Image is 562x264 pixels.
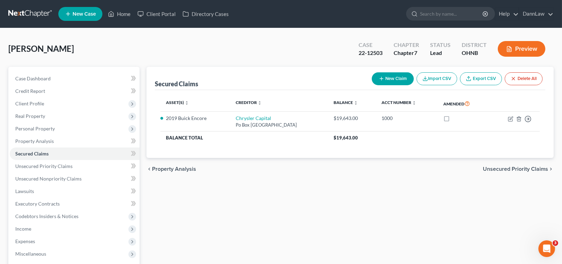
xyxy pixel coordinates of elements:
i: unfold_more [412,101,416,105]
button: chevron_left Property Analysis [146,166,196,172]
span: Unsecured Nonpriority Claims [15,176,82,182]
div: District [462,41,487,49]
a: Lawsuits [10,185,140,198]
a: Home [104,8,134,20]
div: 22-12503 [359,49,383,57]
a: Balance unfold_more [334,100,358,105]
div: Lead [430,49,451,57]
span: 7 [414,49,417,56]
span: Credit Report [15,88,45,94]
a: DannLaw [519,8,553,20]
a: Unsecured Nonpriority Claims [10,173,140,185]
a: Case Dashboard [10,72,140,85]
span: Personal Property [15,126,55,131]
span: Executory Contracts [15,201,60,207]
span: New Case [73,11,96,17]
span: Income [15,226,31,232]
a: Chrysler Capital [236,115,271,121]
div: Chapter [394,41,419,49]
input: Search by name... [420,7,484,20]
div: Case [359,41,383,49]
a: Executory Contracts [10,198,140,210]
iframe: Intercom live chat [538,240,555,257]
span: Real Property [15,113,45,119]
span: Codebtors Insiders & Notices [15,213,78,219]
a: Help [495,8,519,20]
a: Unsecured Priority Claims [10,160,140,173]
a: Secured Claims [10,147,140,160]
div: Chapter [394,49,419,57]
span: 3 [553,240,558,246]
span: Unsecured Priority Claims [483,166,548,172]
span: Unsecured Priority Claims [15,163,73,169]
li: 2019 Buick Encore [166,115,225,122]
span: Client Profile [15,101,44,106]
i: unfold_more [258,101,262,105]
div: OHNB [462,49,487,57]
span: Property Analysis [152,166,196,172]
div: 1000 [381,115,433,122]
a: Client Portal [134,8,179,20]
div: Status [430,41,451,49]
i: unfold_more [354,101,358,105]
a: Acct Number unfold_more [381,100,416,105]
a: Asset(s) unfold_more [166,100,189,105]
span: Secured Claims [15,151,49,157]
span: Case Dashboard [15,75,51,81]
i: chevron_left [146,166,152,172]
button: Unsecured Priority Claims chevron_right [483,166,554,172]
a: Export CSV [460,72,502,85]
span: $19,643.00 [334,135,358,141]
div: Secured Claims [155,80,198,88]
a: Property Analysis [10,135,140,147]
button: Delete All [505,72,543,85]
a: Credit Report [10,85,140,97]
i: unfold_more [185,101,189,105]
a: Creditor unfold_more [236,100,262,105]
div: Po Box [GEOGRAPHIC_DATA] [236,122,322,128]
span: Miscellaneous [15,251,46,257]
button: Import CSV [417,72,457,85]
span: Expenses [15,238,35,244]
th: Balance Total [160,131,328,144]
span: [PERSON_NAME] [8,43,74,54]
div: $19,643.00 [334,115,370,122]
button: Preview [498,41,545,57]
button: New Claim [372,72,414,85]
a: Directory Cases [179,8,232,20]
i: chevron_right [548,166,554,172]
th: Amended [438,96,489,112]
span: Lawsuits [15,188,34,194]
span: Property Analysis [15,138,54,144]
